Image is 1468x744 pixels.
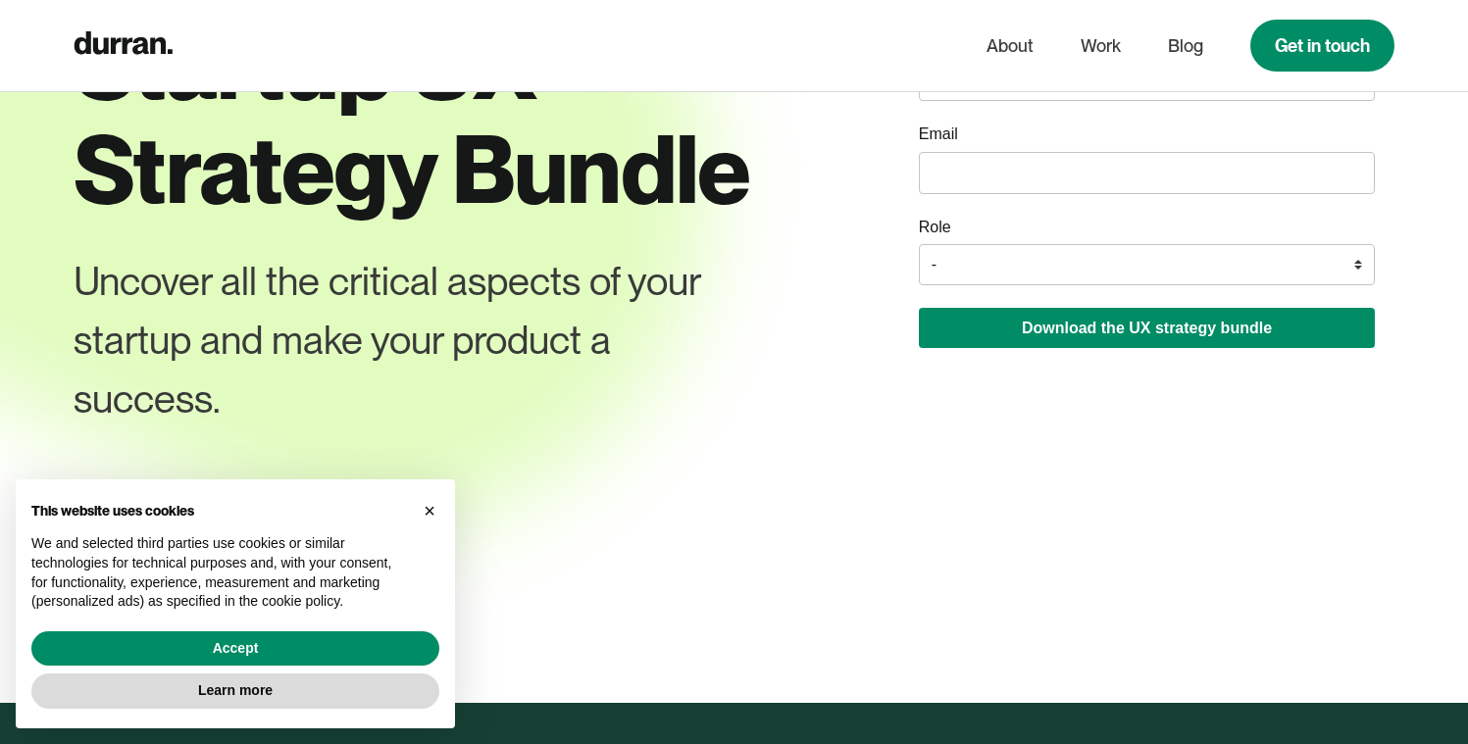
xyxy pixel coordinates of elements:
[919,244,1375,285] select: role
[424,500,435,521] span: ×
[31,534,408,611] p: We and selected third parties use cookies or similar technologies for technical purposes and, wit...
[919,152,1375,194] input: email
[31,673,439,709] button: Learn more
[1250,20,1394,72] a: Get in touch
[74,252,711,428] div: Uncover all the critical aspects of your startup and make your product a success.
[919,308,1375,348] button: Download the UX strategy bundle
[31,631,439,667] button: Accept
[31,503,408,520] h2: This website uses cookies
[74,14,782,221] h1: Startup UX Strategy Bundle
[1081,27,1121,65] a: Work
[414,495,445,526] button: Close this notice
[919,217,951,238] label: Role
[919,124,958,145] label: Email
[74,26,173,65] a: home
[1168,27,1203,65] a: Blog
[987,27,1034,65] a: About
